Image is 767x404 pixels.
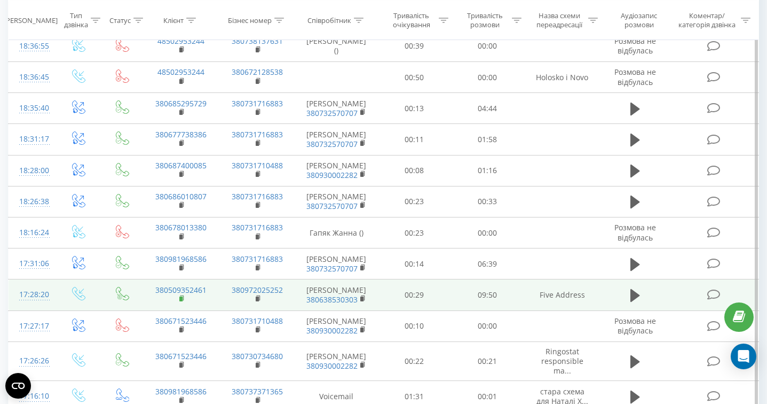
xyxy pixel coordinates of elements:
td: [PERSON_NAME] [296,155,378,186]
td: 00:22 [377,341,450,381]
a: 380671523446 [155,316,207,326]
div: 17:27:17 [19,316,44,337]
a: 380930002282 [306,170,358,180]
a: 380685295729 [155,98,207,108]
div: Клієнт [163,15,184,25]
td: 00:14 [377,248,450,279]
a: 380672128538 [232,67,283,77]
td: 00:00 [450,62,524,93]
a: 380731710488 [232,160,283,170]
td: 00:00 [450,30,524,61]
a: 380677738386 [155,129,207,139]
a: 380732570707 [306,201,358,211]
td: 00:13 [377,93,450,124]
td: Five Address [524,279,600,310]
td: 09:50 [450,279,524,310]
td: 01:16 [450,155,524,186]
a: 380678013380 [155,222,207,232]
div: 18:16:24 [19,222,44,243]
a: 380930002282 [306,325,358,336]
td: [PERSON_NAME] () [296,30,378,61]
td: 00:50 [377,62,450,93]
a: 380930002282 [306,361,358,371]
div: 18:28:00 [19,160,44,181]
td: 06:39 [450,248,524,279]
a: 380687400085 [155,160,207,170]
td: 00:00 [450,217,524,248]
td: 01:58 [450,124,524,155]
span: Розмова не відбулась [614,36,656,56]
a: 380732570707 [306,263,358,274]
td: [PERSON_NAME] [296,93,378,124]
a: 380972025252 [232,285,283,295]
td: 00:11 [377,124,450,155]
a: 380731716883 [232,191,283,201]
div: 17:28:20 [19,284,44,305]
a: 48502953244 [157,36,204,46]
a: 380731716883 [232,98,283,108]
td: [PERSON_NAME] [296,248,378,279]
a: 380731710488 [232,316,283,326]
td: 04:44 [450,93,524,124]
div: Коментар/категорія дзвінка [676,11,738,29]
a: 380638530303 [306,294,358,305]
span: Розмова не відбулась [614,316,656,336]
td: 00:08 [377,155,450,186]
a: 380738137631 [232,36,283,46]
div: Аудіозапис розмови [610,11,668,29]
a: 380981968586 [155,254,207,264]
a: 380671523446 [155,351,207,361]
a: 380509352461 [155,285,207,295]
div: [PERSON_NAME] [4,15,58,25]
div: 18:35:40 [19,98,44,119]
a: 380737371365 [232,386,283,397]
div: 18:31:17 [19,129,44,150]
button: Open CMP widget [5,373,31,399]
td: [PERSON_NAME] [296,279,378,310]
div: Тривалість розмови [461,11,509,29]
td: 00:29 [377,279,450,310]
div: Тип дзвінка [64,11,88,29]
div: Тривалість очікування [387,11,436,29]
span: Розмова не відбулась [614,222,656,242]
td: 00:23 [377,186,450,217]
td: [PERSON_NAME] [296,341,378,381]
a: 380731716883 [232,254,283,264]
a: 380981968586 [155,386,207,397]
td: 00:21 [450,341,524,381]
td: 00:10 [377,310,450,341]
td: Holosko i Novo [524,62,600,93]
td: [PERSON_NAME] [296,186,378,217]
a: 380731716883 [232,222,283,232]
div: 18:26:38 [19,191,44,212]
td: [PERSON_NAME] [296,310,378,341]
td: 00:23 [377,217,450,248]
a: 380686010807 [155,191,207,201]
div: Назва схеми переадресації [534,11,586,29]
td: 00:39 [377,30,450,61]
span: Розмова не відбулась [614,67,656,87]
a: 380730734680 [232,351,283,361]
div: Бізнес номер [228,15,272,25]
div: Співробітник [307,15,351,25]
div: Open Intercom Messenger [731,344,756,369]
div: Статус [109,15,131,25]
div: 17:26:26 [19,351,44,371]
td: 00:33 [450,186,524,217]
span: Ringostat responsible ma... [541,346,583,376]
div: 18:36:45 [19,67,44,88]
a: 380732570707 [306,139,358,149]
a: 380732570707 [306,108,358,118]
div: 17:31:06 [19,253,44,274]
div: 18:36:55 [19,36,44,57]
a: 380731716883 [232,129,283,139]
a: 48502953244 [157,67,204,77]
td: 00:00 [450,310,524,341]
td: [PERSON_NAME] [296,124,378,155]
td: Гапяк Жанна () [296,217,378,248]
